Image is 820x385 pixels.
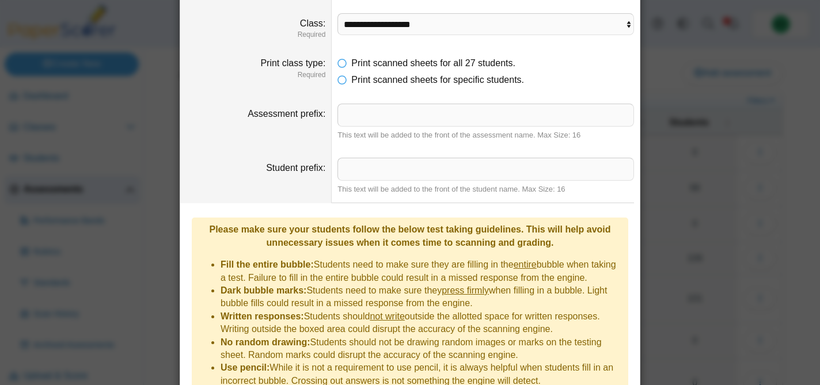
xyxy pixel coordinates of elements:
label: Student prefix [266,163,325,173]
label: Class [300,18,325,28]
u: not write [370,311,404,321]
b: Fill the entire bubble: [221,260,314,269]
span: Print scanned sheets for all 27 students. [351,58,515,68]
div: This text will be added to the front of the assessment name. Max Size: 16 [337,130,634,140]
li: Students should outside the allotted space for written responses. Writing outside the boxed area ... [221,310,622,336]
div: This text will be added to the front of the student name. Max Size: 16 [337,184,634,195]
label: Assessment prefix [248,109,325,119]
li: Students need to make sure they are filling in the bubble when taking a test. Failure to fill in ... [221,258,622,284]
dfn: Required [186,70,325,80]
b: No random drawing: [221,337,310,347]
dfn: Required [186,30,325,40]
span: Print scanned sheets for specific students. [351,75,524,85]
b: Written responses: [221,311,304,321]
b: Use pencil: [221,363,269,372]
u: entire [514,260,537,269]
u: press firmly [442,285,489,295]
b: Please make sure your students follow the below test taking guidelines. This will help avoid unne... [209,224,610,247]
li: Students need to make sure they when filling in a bubble. Light bubble fills could result in a mi... [221,284,622,310]
label: Print class type [260,58,325,68]
b: Dark bubble marks: [221,285,306,295]
li: Students should not be drawing random images or marks on the testing sheet. Random marks could di... [221,336,622,362]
